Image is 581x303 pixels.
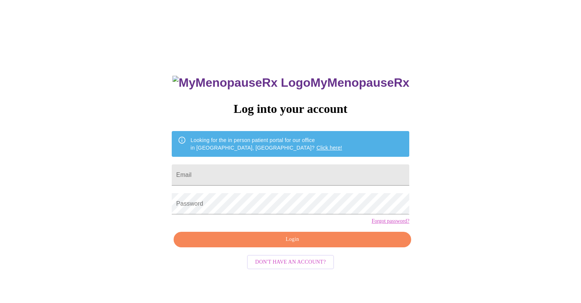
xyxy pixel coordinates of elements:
[172,102,409,116] h3: Log into your account
[182,235,402,244] span: Login
[255,258,326,267] span: Don't have an account?
[174,232,411,247] button: Login
[247,255,334,270] button: Don't have an account?
[191,133,342,155] div: Looking for the in person patient portal for our office in [GEOGRAPHIC_DATA], [GEOGRAPHIC_DATA]?
[317,145,342,151] a: Click here!
[245,258,336,264] a: Don't have an account?
[172,76,310,90] img: MyMenopauseRx Logo
[172,76,409,90] h3: MyMenopauseRx
[371,218,409,224] a: Forgot password?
